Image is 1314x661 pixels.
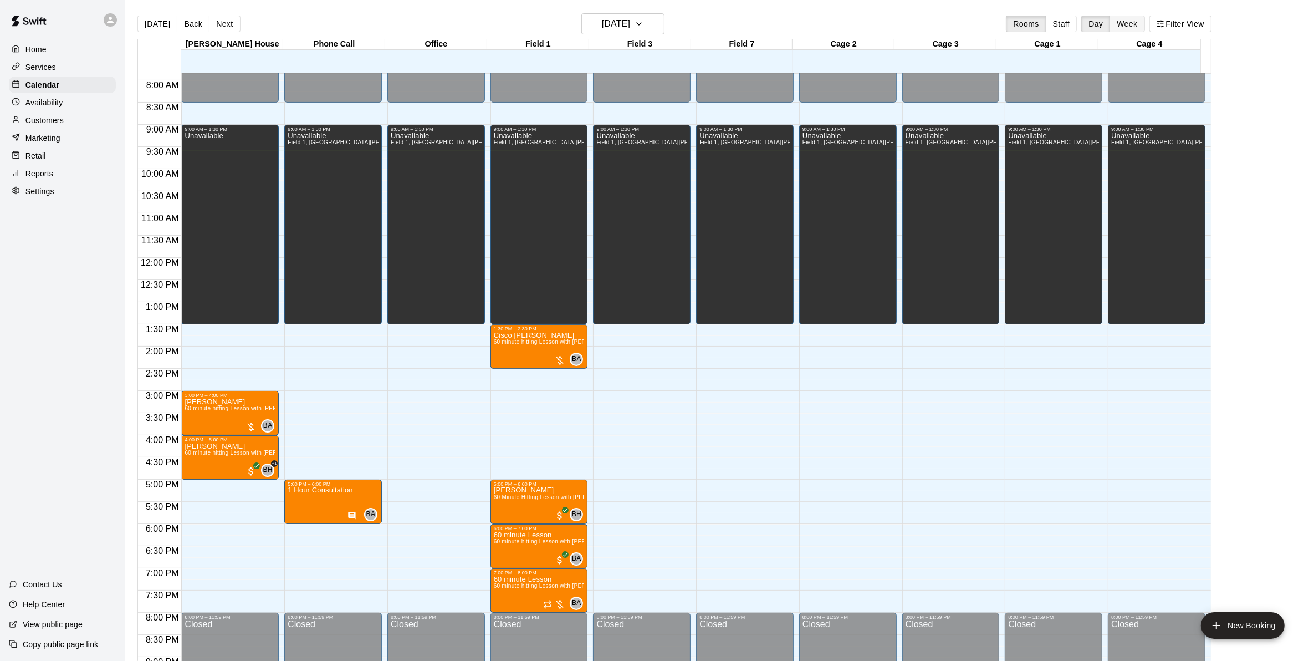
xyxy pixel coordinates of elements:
p: Marketing [25,133,60,144]
div: 9:00 AM – 1:30 PM: Unavailable [181,125,279,324]
span: 4:30 PM [143,457,182,467]
span: 8:30 PM [143,635,182,644]
div: 5:00 PM – 6:00 PM [494,481,585,487]
span: 7:30 PM [143,591,182,600]
a: Services [9,59,116,75]
span: 6:30 PM [143,546,182,556]
span: Field 1, [GEOGRAPHIC_DATA][PERSON_NAME], Phone Call, Office, Cage 2, Cage 3, Cage 1, Cage 4 [391,139,662,145]
div: Cage 3 [894,39,996,50]
div: 9:00 AM – 1:30 PM [906,126,996,132]
div: 9:00 AM – 1:30 PM: Unavailable [490,125,588,324]
span: 11:30 AM [139,236,182,245]
div: Phone Call [283,39,385,50]
button: Staff [1046,16,1077,32]
span: 60 minute hitting Lesson with [PERSON_NAME] [185,405,311,411]
div: 9:00 AM – 1:30 PM [494,126,585,132]
div: 9:00 AM – 1:30 PM: Unavailable [902,125,1000,324]
div: 8:00 PM – 11:59 PM [906,614,996,620]
div: 9:00 AM – 1:30 PM: Unavailable [1108,125,1205,324]
span: +1 [271,460,278,467]
span: 9:00 AM [144,125,182,134]
div: Bailey Hodges [570,508,583,521]
span: Bryan Anderson [265,419,274,433]
button: Week [1110,16,1144,32]
span: 10:00 AM [139,169,182,179]
a: Settings [9,183,116,200]
div: Office [385,39,487,50]
div: Bryan Anderson [261,419,274,433]
span: Field 1, [GEOGRAPHIC_DATA][PERSON_NAME], Phone Call, Office, Cage 2, Cage 3, Cage 1, Cage 4 [906,139,1177,145]
div: 5:00 PM – 6:00 PM: 1 Hour Consultation [284,480,382,524]
button: add [1201,612,1285,639]
a: Calendar [9,77,116,93]
span: All customers have paid [554,555,565,566]
span: 10:30 AM [139,191,182,201]
span: 12:00 PM [138,258,181,267]
span: 1:30 PM [143,324,182,334]
span: 4:00 PM [143,435,182,445]
span: BA [572,598,581,609]
span: Bryan Anderson [574,353,583,366]
button: Day [1081,16,1110,32]
div: 5:00 PM – 6:00 PM [288,481,379,487]
p: Contact Us [23,579,62,590]
div: Field 7 [691,39,793,50]
div: 8:00 PM – 11:59 PM [494,614,585,620]
p: Reports [25,168,53,179]
button: Filter View [1149,16,1211,32]
span: Field 1, [GEOGRAPHIC_DATA][PERSON_NAME], Phone Call, Office, Cage 2, Cage 3, Cage 1, Cage 4 [596,139,867,145]
span: Field 1, [GEOGRAPHIC_DATA][PERSON_NAME], Phone Call, Office, Cage 2, Cage 3, Cage 1, Cage 4 [802,139,1073,145]
p: Services [25,62,56,73]
svg: Has notes [347,511,356,520]
div: Bryan Anderson [570,552,583,566]
p: Settings [25,186,54,197]
div: 1:30 PM – 2:30 PM [494,326,585,332]
a: Marketing [9,130,116,146]
div: 9:00 AM – 1:30 PM: Unavailable [696,125,794,324]
span: Bryan Anderson [574,552,583,566]
span: BA [263,420,273,431]
div: 8:00 PM – 11:59 PM [596,614,687,620]
h6: [DATE] [602,16,630,32]
span: 5:00 PM [143,480,182,489]
span: BH [263,465,272,476]
span: 3:30 PM [143,413,182,423]
a: Customers [9,112,116,129]
span: 8:00 AM [144,80,182,90]
a: Reports [9,165,116,182]
span: 1:00 PM [143,302,182,312]
span: Field 1, [GEOGRAPHIC_DATA][PERSON_NAME], Phone Call, Office, Cage 2, Cage 3, Cage 1, Cage 4 [288,139,559,145]
span: 60 minute hitting Lesson with [PERSON_NAME] [494,583,620,589]
div: Cage 1 [996,39,1098,50]
span: All customers have paid [554,510,565,521]
span: Field 1, [GEOGRAPHIC_DATA][PERSON_NAME], Phone Call, Office, Cage 2, Cage 3, Cage 1, Cage 4 [699,139,970,145]
div: 8:00 PM – 11:59 PM [391,614,482,620]
p: Help Center [23,599,65,610]
div: Field 3 [589,39,691,50]
div: 8:00 PM – 11:59 PM [1111,614,1202,620]
button: Rooms [1006,16,1046,32]
p: Retail [25,150,46,161]
span: 8:30 AM [144,103,182,112]
span: 7:00 PM [143,568,182,578]
div: 9:00 AM – 1:30 PM: Unavailable [284,125,382,324]
span: 11:00 AM [139,213,182,223]
span: Field 1, [GEOGRAPHIC_DATA][PERSON_NAME], Phone Call, Office, Cage 2, Cage 3, Cage 1, Cage 4 [1008,139,1279,145]
span: 6:00 PM [143,524,182,533]
a: Availability [9,94,116,111]
span: 5:30 PM [143,502,182,511]
div: 3:00 PM – 4:00 PM: William Andrews [181,391,279,435]
span: 2:00 PM [143,347,182,356]
span: 9:30 AM [144,147,182,156]
div: 9:00 AM – 1:30 PM [185,126,275,132]
button: Next [209,16,240,32]
div: Cage 2 [793,39,894,50]
div: 9:00 AM – 1:30 PM [1008,126,1099,132]
span: 8:00 PM [143,613,182,622]
span: Bailey Hodges [574,508,583,521]
div: Retail [9,148,116,164]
